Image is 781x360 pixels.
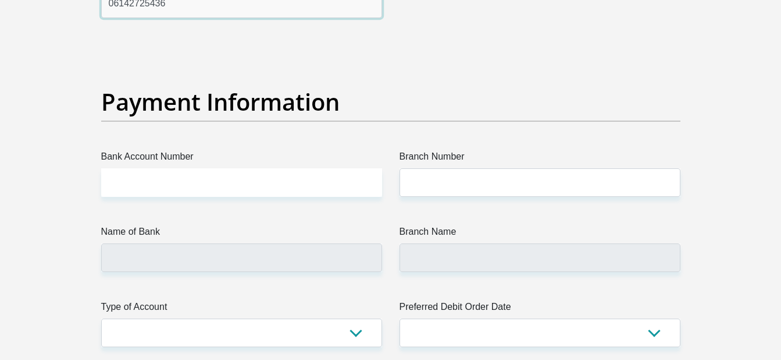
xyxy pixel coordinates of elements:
[400,168,680,197] input: Branch Number
[101,243,382,272] input: Name of Bank
[400,150,680,168] label: Branch Number
[400,225,680,243] label: Branch Name
[400,300,680,319] label: Preferred Debit Order Date
[101,168,382,197] input: Bank Account Number
[101,225,382,243] label: Name of Bank
[101,150,382,168] label: Bank Account Number
[101,300,382,319] label: Type of Account
[400,243,680,272] input: Branch Name
[101,88,680,116] h2: Payment Information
